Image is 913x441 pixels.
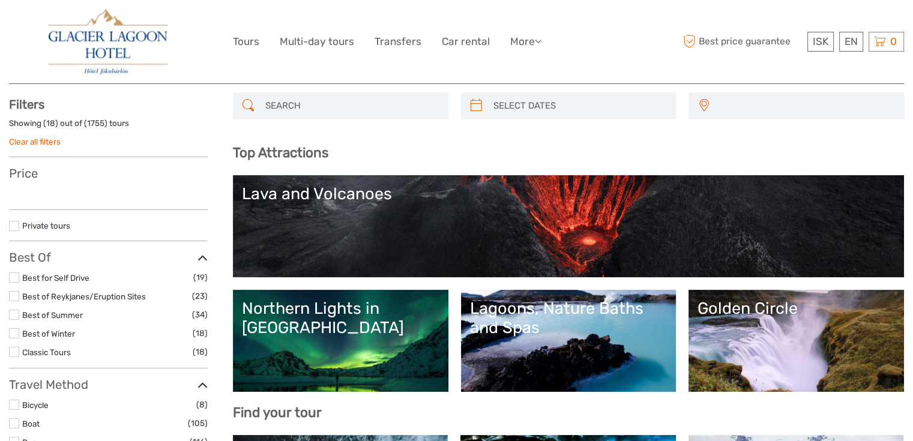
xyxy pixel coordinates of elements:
[510,33,541,50] a: More
[233,145,328,161] b: Top Attractions
[9,137,61,146] a: Clear all filters
[9,250,208,265] h3: Best Of
[489,95,670,116] input: SELECT DATES
[242,299,439,383] a: Northern Lights in [GEOGRAPHIC_DATA]
[22,329,75,338] a: Best of Winter
[698,299,895,318] div: Golden Circle
[188,416,208,430] span: (105)
[442,33,490,50] a: Car rental
[888,35,899,47] span: 0
[470,299,667,338] div: Lagoons, Nature Baths and Spas
[813,35,828,47] span: ISK
[193,326,208,340] span: (18)
[22,347,71,357] a: Classic Tours
[9,118,208,136] div: Showing ( ) out of ( ) tours
[261,95,442,116] input: SEARCH
[87,118,104,129] label: 1755
[680,32,804,52] span: Best price guarantee
[192,289,208,303] span: (23)
[22,273,89,283] a: Best for Self Drive
[49,9,167,74] img: 2790-86ba44ba-e5e5-4a53-8ab7-28051417b7bc_logo_big.jpg
[9,377,208,392] h3: Travel Method
[233,33,259,50] a: Tours
[698,299,895,383] a: Golden Circle
[375,33,421,50] a: Transfers
[193,271,208,284] span: (19)
[839,32,863,52] div: EN
[196,398,208,412] span: (8)
[193,345,208,359] span: (18)
[9,97,44,112] strong: Filters
[22,310,83,320] a: Best of Summer
[233,404,322,421] b: Find your tour
[470,299,667,383] a: Lagoons, Nature Baths and Spas
[22,419,40,428] a: Boat
[192,308,208,322] span: (34)
[242,184,895,268] a: Lava and Volcanoes
[22,292,146,301] a: Best of Reykjanes/Eruption Sites
[9,166,208,181] h3: Price
[46,118,55,129] label: 18
[242,184,895,203] div: Lava and Volcanoes
[22,221,70,230] a: Private tours
[242,299,439,338] div: Northern Lights in [GEOGRAPHIC_DATA]
[280,33,354,50] a: Multi-day tours
[22,400,49,410] a: Bicycle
